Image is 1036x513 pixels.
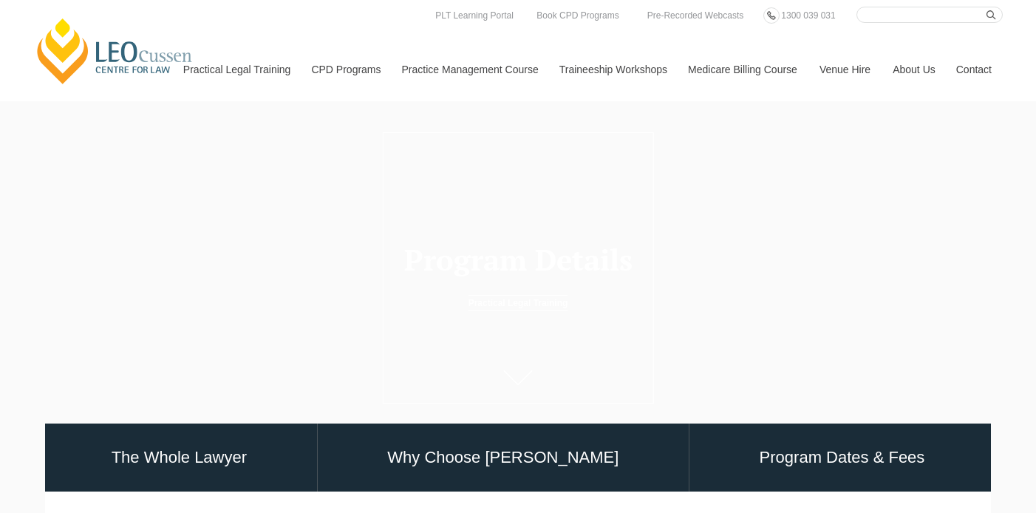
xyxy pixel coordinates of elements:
[644,7,748,24] a: Pre-Recorded Webcasts
[394,243,643,276] h1: Program Details
[468,295,568,311] a: Practical Legal Training
[391,38,548,101] a: Practice Management Course
[533,7,622,24] a: Book CPD Programs
[777,7,839,24] a: 1300 039 031
[781,10,835,21] span: 1300 039 031
[432,7,517,24] a: PLT Learning Portal
[689,424,995,492] a: Program Dates & Fees
[41,424,317,492] a: The Whole Lawyer
[318,424,689,492] a: Why Choose [PERSON_NAME]
[945,38,1003,101] a: Contact
[172,38,301,101] a: Practical Legal Training
[548,38,677,101] a: Traineeship Workshops
[808,38,882,101] a: Venue Hire
[937,414,999,476] iframe: LiveChat chat widget
[677,38,808,101] a: Medicare Billing Course
[882,38,945,101] a: About Us
[33,16,197,86] a: [PERSON_NAME] Centre for Law
[300,38,390,101] a: CPD Programs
